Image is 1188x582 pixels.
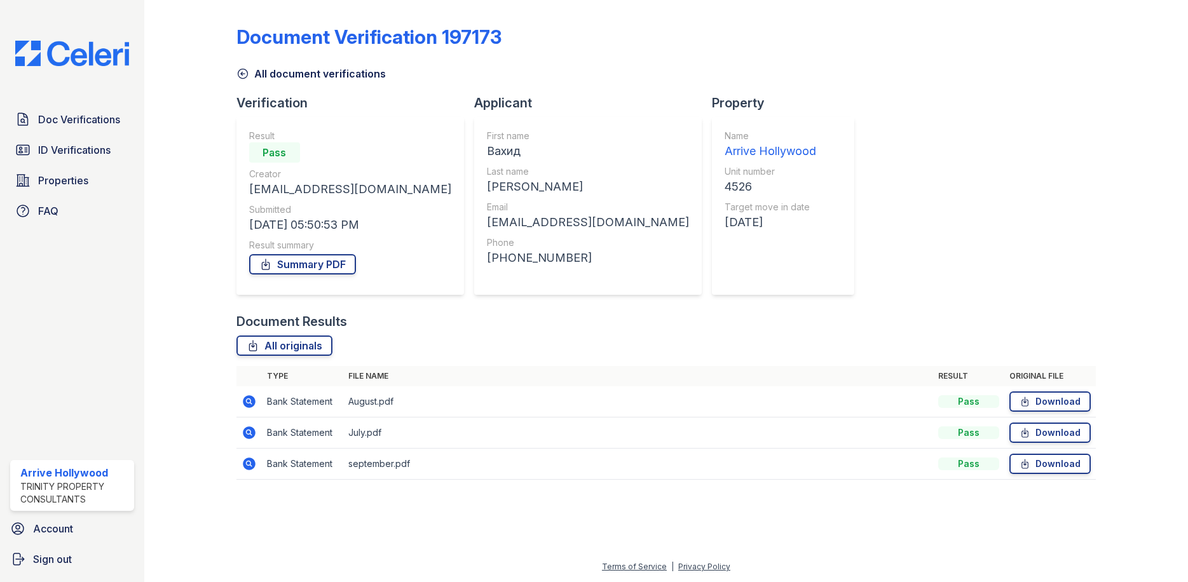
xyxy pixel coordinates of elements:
div: First name [487,130,689,142]
div: | [671,562,674,571]
div: [PERSON_NAME] [487,178,689,196]
div: Applicant [474,94,712,112]
a: All originals [236,335,332,356]
div: Pass [938,457,999,470]
a: Terms of Service [602,562,667,571]
div: [EMAIL_ADDRESS][DOMAIN_NAME] [249,180,451,198]
th: Original file [1004,366,1096,386]
th: Result [933,366,1004,386]
a: All document verifications [236,66,386,81]
div: 4526 [725,178,816,196]
div: Вахид [487,142,689,160]
td: Bank Statement [262,417,343,449]
td: Bank Statement [262,386,343,417]
span: ID Verifications [38,142,111,158]
span: Properties [38,173,88,188]
th: File name [343,366,934,386]
div: Submitted [249,203,451,216]
a: Privacy Policy [678,562,730,571]
div: Target move in date [725,201,816,213]
div: Result [249,130,451,142]
div: Pass [938,395,999,408]
td: August.pdf [343,386,934,417]
div: Unit number [725,165,816,178]
div: Trinity Property Consultants [20,480,129,506]
td: Bank Statement [262,449,343,480]
div: Last name [487,165,689,178]
div: Pass [249,142,300,163]
div: Phone [487,236,689,249]
img: CE_Logo_Blue-a8612792a0a2168367f1c8372b55b34899dd931a85d93a1a3d3e32e68fde9ad4.png [5,41,139,66]
span: Account [33,521,73,536]
div: Creator [249,168,451,180]
div: Arrive Hollywood [725,142,816,160]
a: Download [1009,454,1091,474]
div: Document Results [236,313,347,330]
td: July.pdf [343,417,934,449]
th: Type [262,366,343,386]
a: FAQ [10,198,134,224]
a: Account [5,516,139,541]
div: Result summary [249,239,451,252]
a: Name Arrive Hollywood [725,130,816,160]
div: Property [712,94,864,112]
div: Arrive Hollywood [20,465,129,480]
iframe: chat widget [1135,531,1175,569]
div: Name [725,130,816,142]
span: Doc Verifications [38,112,120,127]
a: Download [1009,391,1091,412]
a: Download [1009,423,1091,443]
div: Verification [236,94,474,112]
div: Document Verification 197173 [236,25,502,48]
div: [DATE] 05:50:53 PM [249,216,451,234]
a: Summary PDF [249,254,356,274]
span: Sign out [33,552,72,567]
div: Email [487,201,689,213]
a: Properties [10,168,134,193]
div: [DATE] [725,213,816,231]
span: FAQ [38,203,58,219]
a: ID Verifications [10,137,134,163]
div: [EMAIL_ADDRESS][DOMAIN_NAME] [487,213,689,231]
a: Sign out [5,546,139,572]
td: september.pdf [343,449,934,480]
div: Pass [938,426,999,439]
div: [PHONE_NUMBER] [487,249,689,267]
a: Doc Verifications [10,107,134,132]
